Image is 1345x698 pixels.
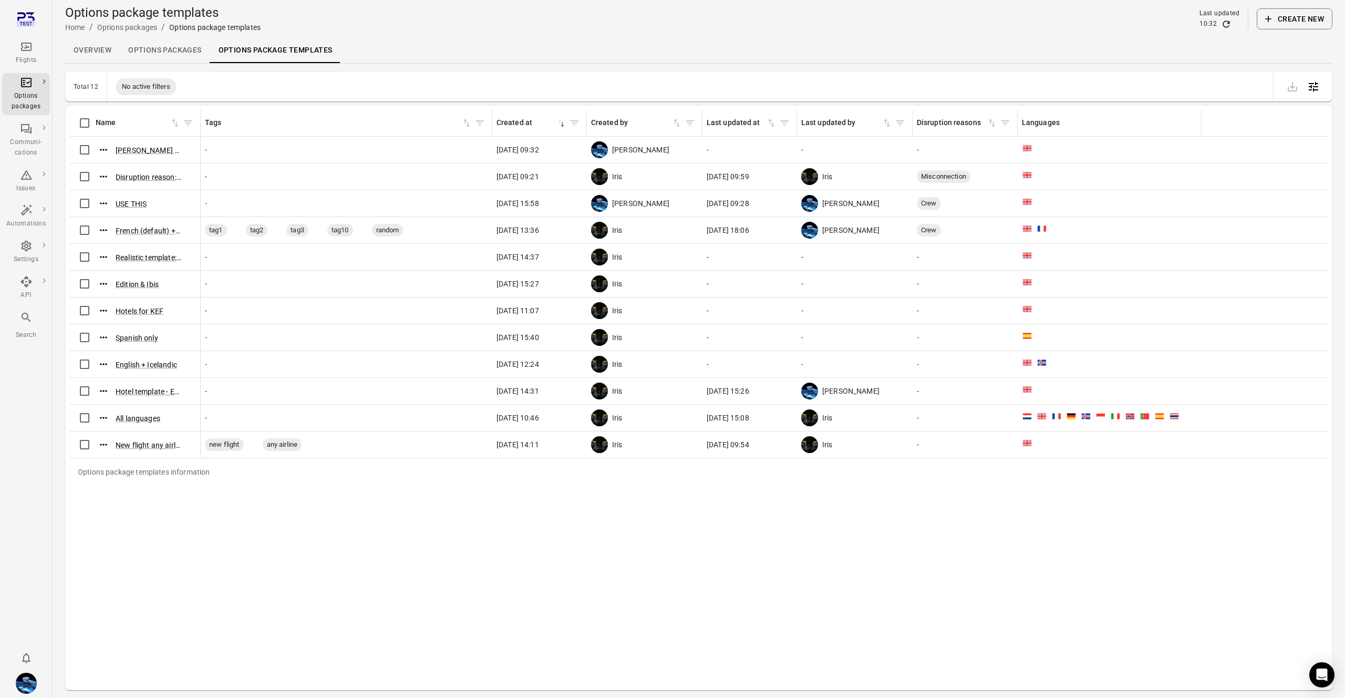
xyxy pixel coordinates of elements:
[822,386,880,396] span: [PERSON_NAME]
[6,219,46,229] div: Automations
[205,252,488,262] div: -
[612,413,623,423] span: Iris
[6,254,46,265] div: Settings
[96,249,111,265] button: Actions
[496,386,539,396] span: [DATE] 14:31
[472,115,488,131] button: Filter by tags
[116,81,177,92] span: No active filters
[96,142,111,158] button: Actions
[612,386,623,396] span: Iris
[180,115,196,131] button: Filter by name
[1257,8,1332,29] button: Create new
[682,115,698,131] span: Filter by created by
[917,117,997,129] span: Disruption reasons
[1303,76,1324,97] button: Open table configuration
[707,117,777,129] div: Sort by last updated at in ascending order
[16,648,37,669] button: Notifications
[96,276,111,292] button: Actions
[496,252,539,262] span: [DATE] 14:37
[822,413,833,423] span: Iris
[801,222,818,239] img: shutterstock-1708408498.jpg
[612,439,623,450] span: Iris
[205,413,488,423] div: -
[707,225,749,235] span: [DATE] 18:06
[205,225,227,235] span: tag1
[496,439,539,450] span: [DATE] 14:11
[96,356,111,372] button: Actions
[74,83,98,90] div: Total 12
[612,225,623,235] span: Iris
[566,115,582,131] button: Filter by created at
[707,171,749,182] span: [DATE] 09:59
[6,55,46,66] div: Flights
[591,168,608,185] img: images
[286,225,308,235] span: tag3
[96,303,111,319] button: Actions
[2,308,50,343] button: Search
[372,225,403,235] span: random
[116,145,181,156] button: [PERSON_NAME] template
[205,279,488,289] div: -
[591,222,608,239] img: images
[917,279,1013,289] div: -
[96,117,180,129] div: Sort by name in ascending order
[801,195,818,212] img: shutterstock-1708408498.jpg
[612,279,623,289] span: Iris
[777,115,792,131] span: Filter by last updated at
[65,4,261,21] h1: Options package templates
[612,145,669,155] span: [PERSON_NAME]
[496,117,566,129] span: Created at
[2,272,50,304] a: API
[96,437,111,453] button: Actions
[801,117,892,129] div: Sort by last updated by in ascending order
[1199,8,1239,19] div: Last updated
[65,38,1332,63] nav: Local navigation
[496,332,539,343] span: [DATE] 15:40
[116,440,181,450] button: New flight any airline
[917,359,1013,369] div: -
[997,115,1013,131] button: Filter by disruption reasons
[591,117,671,129] div: Created by
[263,440,302,450] span: any airline
[496,225,539,235] span: [DATE] 13:36
[1199,19,1217,29] div: 10:32
[591,275,608,292] img: images
[6,137,46,158] div: Communi-cations
[612,171,623,182] span: Iris
[707,332,793,343] div: -
[917,172,970,182] span: Misconnection
[116,386,181,397] button: Hotel template - English only
[116,225,181,236] button: French (default) + English
[801,436,818,453] img: images
[1221,19,1232,29] button: Refresh data
[65,21,261,34] nav: Breadcrumbs
[96,117,180,129] span: Name
[917,252,1013,262] div: -
[116,413,160,424] button: All languages
[707,439,749,450] span: [DATE] 09:54
[917,439,1013,450] div: -
[917,225,941,235] span: Crew
[892,115,908,131] button: Filter by last updated by
[205,117,472,129] div: Sort by tags in ascending order
[96,410,111,426] button: Actions
[801,117,892,129] span: Last updated by
[205,145,488,155] div: -
[6,183,46,194] div: Issues
[96,383,111,399] button: Actions
[917,332,1013,343] div: -
[801,168,818,185] img: images
[6,91,46,112] div: Options packages
[1282,81,1303,91] span: Please make a selection to export
[96,222,111,238] button: Actions
[612,252,623,262] span: Iris
[205,198,488,209] div: -
[496,359,539,369] span: [DATE] 12:24
[205,440,244,450] span: new flight
[1022,117,1197,129] div: Languages
[801,359,908,369] div: -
